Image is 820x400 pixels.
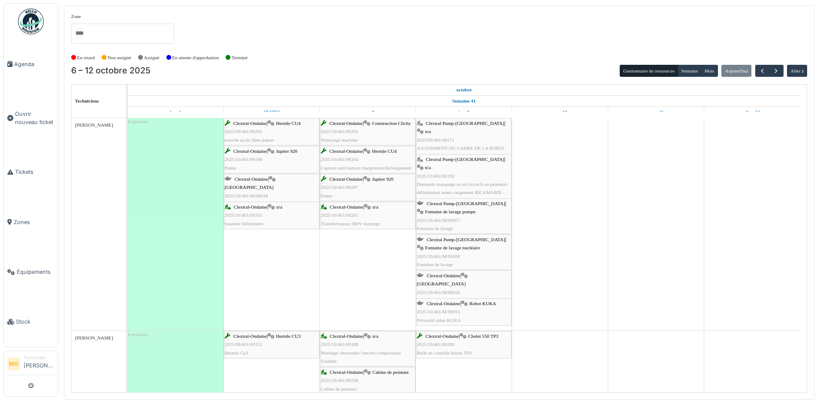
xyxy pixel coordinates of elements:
[321,185,359,190] span: 2025/10/461/00207
[321,193,332,198] span: Panne
[330,370,363,375] span: Clextral-Ondaine
[168,107,184,118] a: 6 octobre 2025
[14,60,54,68] span: Agenda
[225,175,319,208] div: |
[372,121,410,126] span: Construction Clichy
[321,350,401,364] span: Montage: descendre l'ancien compresseur Soudure
[225,137,274,142] span: marché accès filtre papier
[426,157,504,162] span: Clextral Pump-[GEOGRAPHIC_DATA]
[225,185,274,190] span: [GEOGRAPHIC_DATA]
[427,273,460,278] span: Clextral-Ondaine
[417,200,511,233] div: |
[71,66,151,76] h2: 6 – 12 octobre 2025
[551,107,570,118] a: 10 octobre 2025
[4,147,58,197] a: Tickets
[417,254,460,259] span: 2025/10/461/M/00058
[276,204,282,209] span: n/a
[4,89,58,147] a: Ouvrir nouveau ticket
[417,272,511,305] div: |
[233,333,267,339] span: Clextral-Ondaine
[359,107,376,118] a: 8 octobre 2025
[755,65,769,77] button: Précédent
[646,107,666,118] a: 11 octobre 2025
[172,54,219,61] label: En attente d'approbation
[425,245,480,250] span: Fontaine de lavage nucléaire
[321,332,415,365] div: |
[417,119,511,161] div: |
[4,39,58,89] a: Agenda
[225,119,319,144] div: |
[372,204,378,209] span: n/a
[14,218,54,226] span: Zones
[4,297,58,347] a: Stock
[417,155,511,205] div: |
[321,119,415,144] div: |
[225,342,262,347] span: 2025/09/461/00152
[321,203,415,228] div: |
[77,54,95,61] label: En retard
[24,355,54,361] div: Technicien
[321,175,415,200] div: |
[417,309,460,314] span: 2025/10/461/M/00015
[701,65,718,77] button: Mois
[235,176,268,182] span: Clextral-Ondaine
[128,332,148,337] span: Formation
[225,147,319,172] div: |
[372,333,378,339] span: n/a
[225,157,262,162] span: 2025/10/461/00198
[233,121,267,126] span: Clextral-Ondaine
[321,342,359,347] span: 2025/10/461/00188
[4,247,58,297] a: Équipements
[225,203,319,228] div: |
[330,204,363,209] span: Clextral-Ondaine
[225,165,236,170] span: Panne
[75,122,113,127] span: [PERSON_NAME]
[427,201,505,206] span: Clextral Pump-[GEOGRAPHIC_DATA]
[417,298,448,303] span: Préventif Lodi 2
[321,157,359,162] span: 2025/10/461/00204
[427,237,505,242] span: Clextral Pump-[GEOGRAPHIC_DATA]
[468,333,498,339] span: Cholet 550 TP3
[71,13,81,20] label: Zone
[329,121,363,126] span: Clextral-Ondaine
[321,165,412,170] span: Capteur outil station chargement/déchargement
[321,147,415,172] div: |
[225,129,262,134] span: 2025/09/461/00165
[450,96,478,106] a: Semaine 41
[321,129,359,134] span: 2025/10/461/00191
[425,209,476,214] span: Fontaine de lavage pompe
[17,268,54,276] span: Équipements
[417,137,455,142] span: 2025/09/461/00171
[417,350,472,355] span: Bulle de contrôle brisée TP3
[7,355,54,375] a: MG Technicien[PERSON_NAME]
[742,107,762,118] a: 12 octobre 2025
[454,85,474,95] a: 6 octobre 2025
[276,148,297,154] span: Jupiter 920
[321,386,357,391] span: Cabine de peinture
[321,137,358,142] span: Nettoyage machine
[417,226,453,231] span: Fontaine de lavage
[417,218,460,223] span: 2025/10/461/M/00057
[7,358,20,370] li: MG
[417,182,507,203] span: Demande marquage au sol (scotch ou peinture) délimitation zones rangement RICAMARIE - Salle bleue
[108,54,131,61] label: Non assigné
[321,368,415,393] div: |
[620,65,678,77] button: Gestionnaire de ressources
[75,27,83,39] input: Tous
[787,65,807,77] button: Aller à
[321,212,359,218] span: 2025/10/461/00201
[330,333,363,339] span: Clextral-Ondaine
[425,165,431,170] span: n/a
[372,148,396,154] span: Hermle CU4
[232,54,247,61] label: Terminé
[16,318,54,326] span: Stock
[417,236,511,269] div: |
[75,335,113,340] span: [PERSON_NAME]
[425,129,431,134] span: n/a
[769,65,783,77] button: Suivant
[18,9,44,34] img: Badge_color-CXgf-gQk.svg
[276,333,300,339] span: Hermle CU3
[417,290,460,295] span: 2025/10/461/M/00034
[329,148,363,154] span: Clextral-Ondaine
[4,197,58,247] a: Zones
